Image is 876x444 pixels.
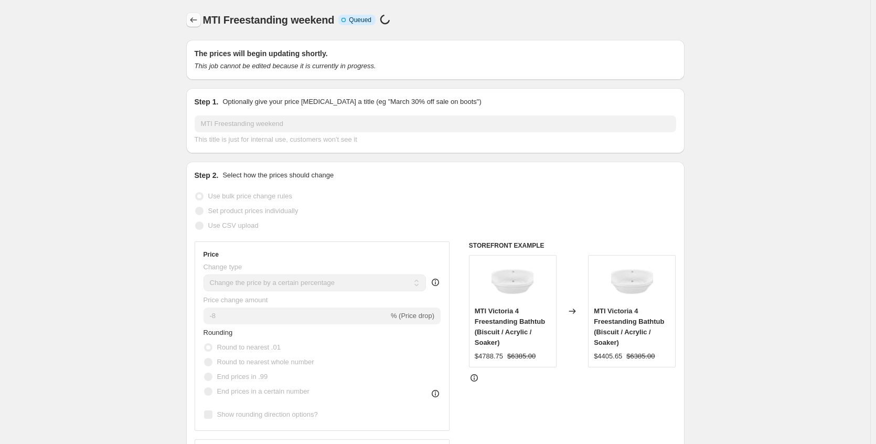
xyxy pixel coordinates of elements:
h2: The prices will begin updating shortly. [195,48,676,59]
span: Queued [349,16,371,24]
span: Rounding [204,329,233,336]
span: Show rounding direction options? [217,410,318,418]
span: MTI Freestanding weekend [203,14,335,26]
p: Optionally give your price [MEDICAL_DATA] a title (eg "March 30% off sale on boots") [222,97,481,107]
h2: Step 2. [195,170,219,181]
div: $4788.75 [475,351,503,362]
img: MTDS-118_s_h_80x.jpg [492,261,533,303]
p: Select how the prices should change [222,170,334,181]
div: help [430,277,441,288]
h3: Price [204,250,219,259]
span: Set product prices individually [208,207,298,215]
span: Round to nearest whole number [217,358,314,366]
input: -15 [204,308,389,324]
span: % (Price drop) [391,312,434,320]
span: Use bulk price change rules [208,192,292,200]
span: End prices in .99 [217,373,268,380]
button: Price change jobs [186,13,201,27]
strike: $6385.00 [626,351,655,362]
span: Change type [204,263,242,271]
input: 30% off holiday sale [195,115,676,132]
span: This title is just for internal use, customers won't see it [195,135,357,143]
div: $4405.65 [594,351,622,362]
span: MTI Victoria 4 Freestanding Bathtub (Biscuit / Acrylic / Soaker) [475,307,545,346]
span: MTI Victoria 4 Freestanding Bathtub (Biscuit / Acrylic / Soaker) [594,307,664,346]
strike: $6385.00 [507,351,536,362]
img: MTDS-118_s_h_80x.jpg [611,261,653,303]
h2: Step 1. [195,97,219,107]
span: Price change amount [204,296,268,304]
span: Use CSV upload [208,221,259,229]
span: Round to nearest .01 [217,343,281,351]
span: End prices in a certain number [217,387,309,395]
h6: STOREFRONT EXAMPLE [469,241,676,250]
i: This job cannot be edited because it is currently in progress. [195,62,376,70]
